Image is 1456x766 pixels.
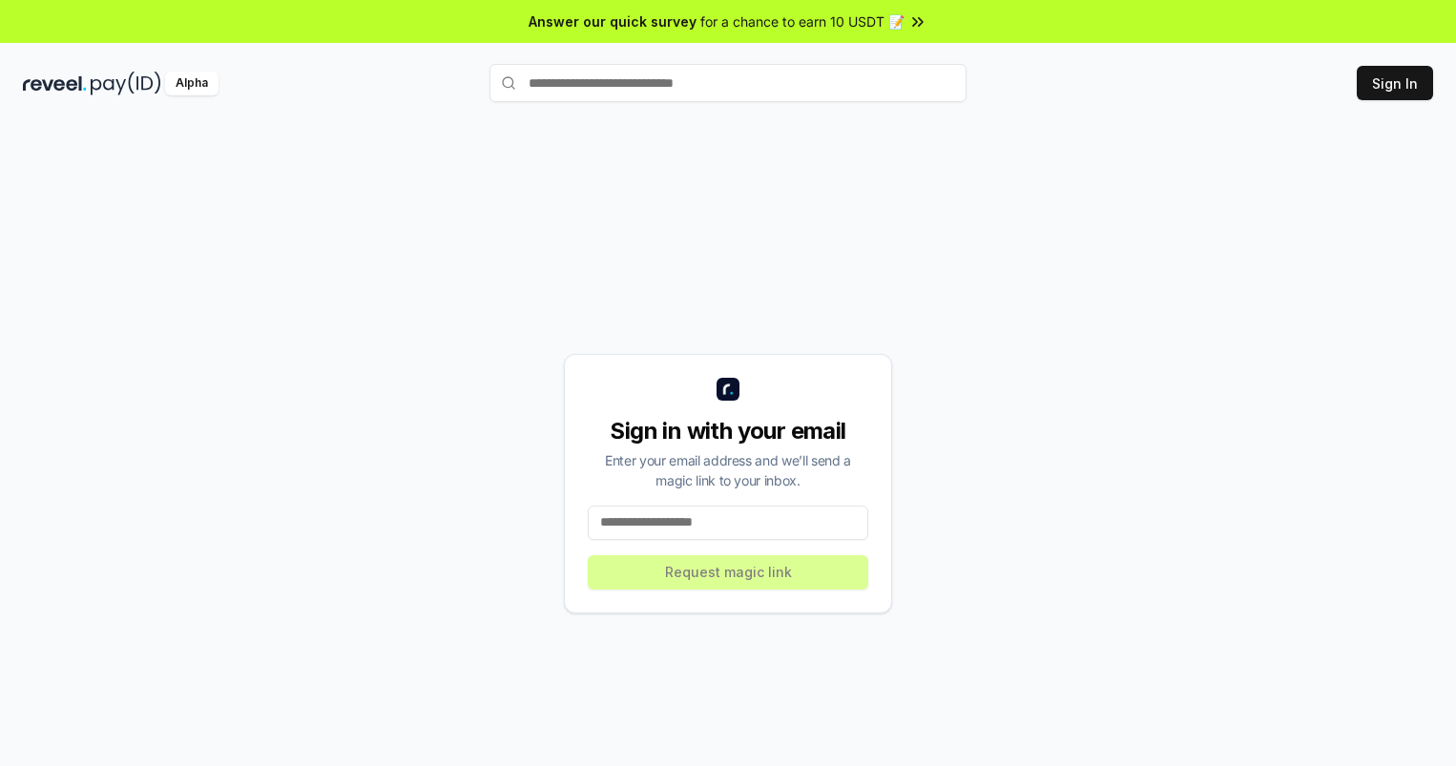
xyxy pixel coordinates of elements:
span: for a chance to earn 10 USDT 📝 [700,11,905,31]
div: Alpha [165,72,218,95]
div: Sign in with your email [588,416,868,446]
div: Enter your email address and we’ll send a magic link to your inbox. [588,450,868,490]
button: Sign In [1357,66,1433,100]
span: Answer our quick survey [529,11,697,31]
img: logo_small [717,378,739,401]
img: pay_id [91,72,161,95]
img: reveel_dark [23,72,87,95]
